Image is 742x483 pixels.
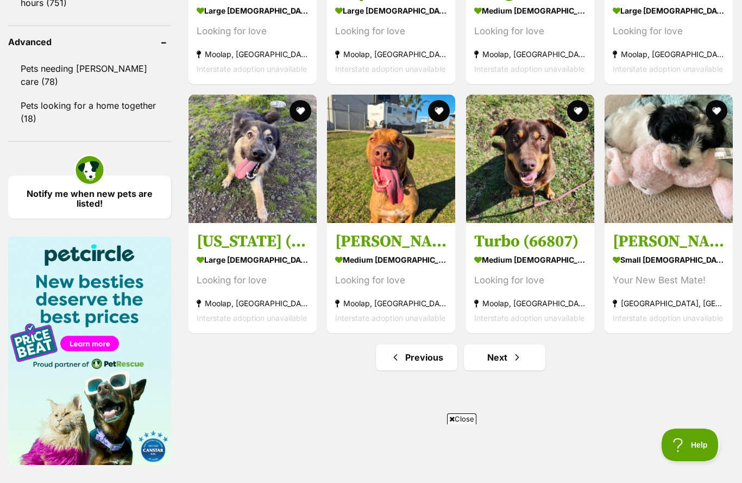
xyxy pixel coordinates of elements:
span: Interstate adoption unavailable [474,313,584,323]
a: Previous page [376,344,457,370]
strong: Moolap, [GEOGRAPHIC_DATA] [335,47,447,61]
strong: large [DEMOGRAPHIC_DATA] Dog [335,3,447,18]
span: Interstate adoption unavailable [474,64,584,73]
div: Looking for love [197,273,309,288]
h3: [PERSON_NAME] [613,231,725,252]
img: Alaska (66778) - German Shepherd Dog [188,95,317,223]
button: favourite [429,100,450,122]
strong: Moolap, [GEOGRAPHIC_DATA] [474,296,586,311]
strong: small [DEMOGRAPHIC_DATA] Dog [613,252,725,268]
a: [US_STATE] (66778) large [DEMOGRAPHIC_DATA] Dog Looking for love Moolap, [GEOGRAPHIC_DATA] Inters... [188,223,317,333]
a: Notify me when new pets are listed! [8,176,171,219]
img: Pet Circle promo banner [8,237,171,465]
div: Your New Best Mate! [613,273,725,288]
strong: Moolap, [GEOGRAPHIC_DATA] [474,47,586,61]
div: Looking for love [335,24,447,39]
div: Looking for love [613,24,725,39]
a: Pets needing [PERSON_NAME] care (78) [8,57,171,93]
span: Close [447,413,476,424]
span: Interstate adoption unavailable [613,64,723,73]
div: Looking for love [197,24,309,39]
button: favourite [567,100,589,122]
button: favourite [706,100,727,122]
span: Interstate adoption unavailable [197,64,307,73]
span: Interstate adoption unavailable [335,64,445,73]
h3: [US_STATE] (66778) [197,231,309,252]
button: favourite [290,100,311,122]
strong: large [DEMOGRAPHIC_DATA] Dog [197,3,309,18]
strong: Moolap, [GEOGRAPHIC_DATA] [197,296,309,311]
div: Looking for love [335,273,447,288]
iframe: Help Scout Beacon - Open [662,429,720,461]
span: Interstate adoption unavailable [335,313,445,323]
strong: [GEOGRAPHIC_DATA], [GEOGRAPHIC_DATA] [613,296,725,311]
img: Turbo (66807) - Australian Kelpie Dog [466,95,594,223]
strong: large [DEMOGRAPHIC_DATA] Dog [197,252,309,268]
span: Interstate adoption unavailable [613,313,723,323]
strong: medium [DEMOGRAPHIC_DATA] Dog [474,3,586,18]
a: Turbo (66807) medium [DEMOGRAPHIC_DATA] Dog Looking for love Moolap, [GEOGRAPHIC_DATA] Interstate... [466,223,594,333]
nav: Pagination [187,344,734,370]
strong: medium [DEMOGRAPHIC_DATA] Dog [474,252,586,268]
a: [PERSON_NAME] (60897) medium [DEMOGRAPHIC_DATA] Dog Looking for love Moolap, [GEOGRAPHIC_DATA] In... [327,223,455,333]
a: [PERSON_NAME] small [DEMOGRAPHIC_DATA] Dog Your New Best Mate! [GEOGRAPHIC_DATA], [GEOGRAPHIC_DAT... [605,223,733,333]
img: Rufus George (60897) - Bull Arab Dog [327,95,455,223]
div: Looking for love [474,24,586,39]
strong: Moolap, [GEOGRAPHIC_DATA] [335,296,447,311]
strong: Moolap, [GEOGRAPHIC_DATA] [613,47,725,61]
h3: [PERSON_NAME] (60897) [335,231,447,252]
iframe: Advertisement [108,429,634,478]
div: Looking for love [474,273,586,288]
strong: large [DEMOGRAPHIC_DATA] Dog [613,3,725,18]
header: Advanced [8,37,171,47]
a: Next page [464,344,545,370]
img: Neville - Maltese Dog [605,95,733,223]
strong: medium [DEMOGRAPHIC_DATA] Dog [335,252,447,268]
span: Interstate adoption unavailable [197,313,307,323]
strong: Moolap, [GEOGRAPHIC_DATA] [197,47,309,61]
a: Pets looking for a home together (18) [8,94,171,130]
h3: Turbo (66807) [474,231,586,252]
